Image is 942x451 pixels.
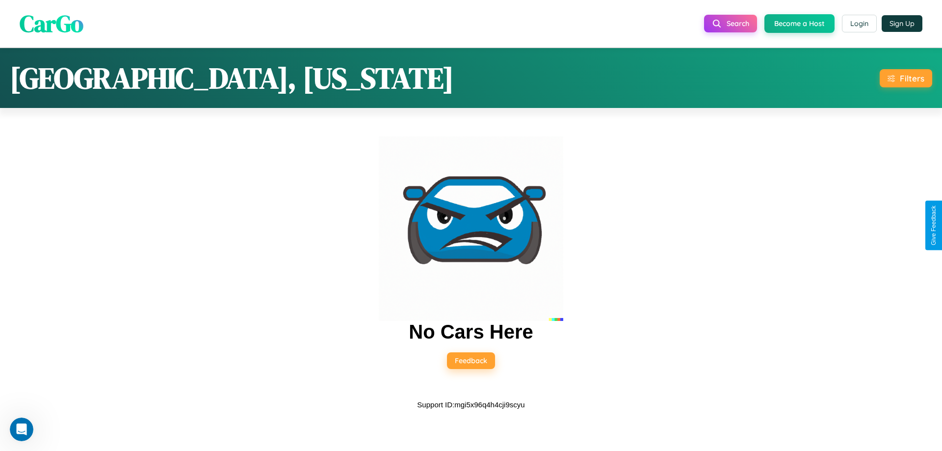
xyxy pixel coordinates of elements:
div: Give Feedback [930,206,937,245]
p: Support ID: mgi5x96q4h4cji9scyu [417,398,524,411]
button: Feedback [447,352,495,369]
span: Search [727,19,749,28]
img: car [379,136,563,321]
button: Filters [880,69,932,87]
button: Login [842,15,877,32]
button: Sign Up [882,15,922,32]
button: Search [704,15,757,32]
h2: No Cars Here [409,321,533,343]
h1: [GEOGRAPHIC_DATA], [US_STATE] [10,58,454,98]
div: Filters [900,73,924,83]
iframe: Intercom live chat [10,418,33,441]
span: CarGo [20,7,83,40]
button: Become a Host [764,14,835,33]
